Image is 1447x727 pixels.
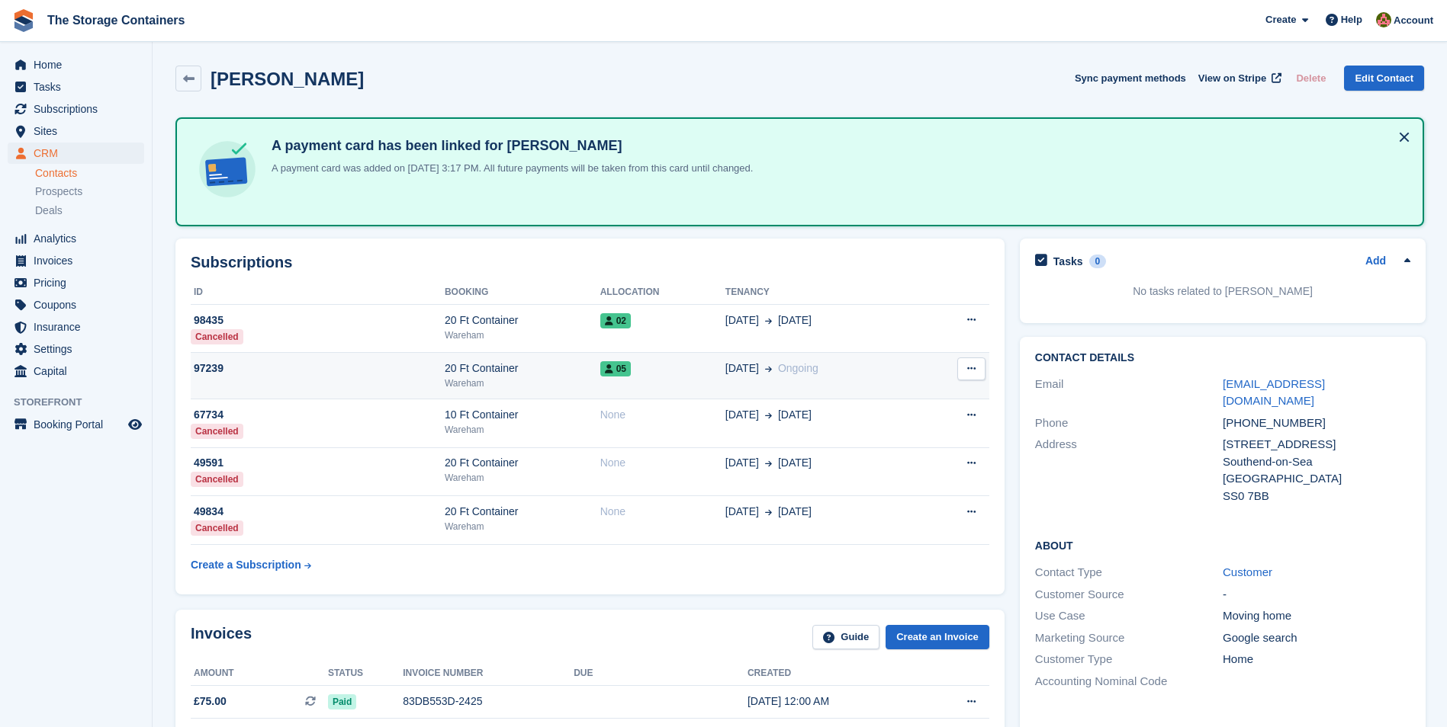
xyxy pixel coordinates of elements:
[265,137,753,155] h4: A payment card has been linked for [PERSON_NAME]
[35,184,144,200] a: Prospects
[191,360,445,376] div: 97239
[1223,651,1410,668] div: Home
[41,8,191,33] a: The Storage Containers
[445,376,600,390] div: Wareham
[8,120,144,142] a: menu
[8,272,144,293] a: menu
[1035,352,1410,364] h2: Contact Details
[34,294,125,315] span: Coupons
[812,625,879,650] a: Guide
[1223,586,1410,604] div: -
[1198,71,1266,86] span: View on Stripe
[445,312,600,328] div: 20 Ft Container
[1053,255,1083,268] h2: Tasks
[574,661,748,686] th: Due
[445,407,600,423] div: 10 Ft Container
[1223,415,1410,432] div: [PHONE_NUMBER]
[748,693,921,709] div: [DATE] 12:00 AM
[1223,377,1325,408] a: [EMAIL_ADDRESS][DOMAIN_NAME]
[445,423,600,437] div: Wareham
[34,120,125,142] span: Sites
[445,455,600,471] div: 20 Ft Container
[191,455,445,471] div: 49591
[1035,436,1223,504] div: Address
[445,280,600,305] th: Booking
[12,9,35,32] img: stora-icon-8386f47178a22dfd0bd8f6a31ec36ba5ce8667c1dd55bd0f319d3a0aa187defe.svg
[1223,488,1410,505] div: SS0 7BB
[191,625,252,650] h2: Invoices
[600,504,725,520] div: None
[1035,607,1223,625] div: Use Case
[1223,629,1410,647] div: Google search
[34,250,125,271] span: Invoices
[403,693,574,709] div: 83DB553D-2425
[35,184,82,199] span: Prospects
[191,424,243,439] div: Cancelled
[445,520,600,533] div: Wareham
[8,228,144,249] a: menu
[14,395,152,410] span: Storefront
[725,455,759,471] span: [DATE]
[1035,586,1223,604] div: Customer Source
[191,280,445,305] th: ID
[1035,651,1223,668] div: Customer Type
[600,361,631,376] span: 05
[34,228,125,249] span: Analytics
[1035,376,1223,410] div: Email
[1223,565,1272,578] a: Customer
[191,520,243,536] div: Cancelled
[35,203,144,219] a: Deals
[600,455,725,471] div: None
[778,312,812,328] span: [DATE]
[1365,253,1386,271] a: Add
[778,407,812,423] span: [DATE]
[1035,673,1223,690] div: Accounting Nominal Code
[34,360,125,382] span: Capital
[328,694,356,709] span: Paid
[191,504,445,520] div: 49834
[8,143,144,164] a: menu
[778,504,812,520] span: [DATE]
[191,254,989,271] h2: Subscriptions
[191,472,243,487] div: Cancelled
[191,312,445,328] div: 98435
[445,504,600,520] div: 20 Ft Container
[126,415,144,434] a: Preview store
[600,313,631,328] span: 02
[403,661,574,686] th: Invoice number
[194,693,227,709] span: £75.00
[886,625,989,650] a: Create an Invoice
[748,661,921,686] th: Created
[34,76,125,98] span: Tasks
[8,360,144,382] a: menu
[1341,12,1362,27] span: Help
[1344,66,1424,91] a: Edit Contact
[725,280,922,305] th: Tenancy
[191,557,301,573] div: Create a Subscription
[8,250,144,271] a: menu
[1035,415,1223,432] div: Phone
[600,280,725,305] th: Allocation
[1223,436,1410,453] div: [STREET_ADDRESS]
[725,407,759,423] span: [DATE]
[1075,66,1186,91] button: Sync payment methods
[1223,607,1410,625] div: Moving home
[1035,537,1410,552] h2: About
[35,203,63,218] span: Deals
[1035,629,1223,647] div: Marketing Source
[191,551,311,579] a: Create a Subscription
[8,98,144,120] a: menu
[211,69,364,89] h2: [PERSON_NAME]
[8,294,144,315] a: menu
[34,143,125,164] span: CRM
[265,161,753,176] p: A payment card was added on [DATE] 3:17 PM. All future payments will be taken from this card unti...
[8,316,144,338] a: menu
[725,360,759,376] span: [DATE]
[1192,66,1285,91] a: View on Stripe
[1376,12,1391,27] img: Kirsty Simpson
[34,316,125,338] span: Insurance
[34,98,125,120] span: Subscriptions
[1035,283,1410,299] p: No tasks related to [PERSON_NAME]
[725,312,759,328] span: [DATE]
[8,338,144,360] a: menu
